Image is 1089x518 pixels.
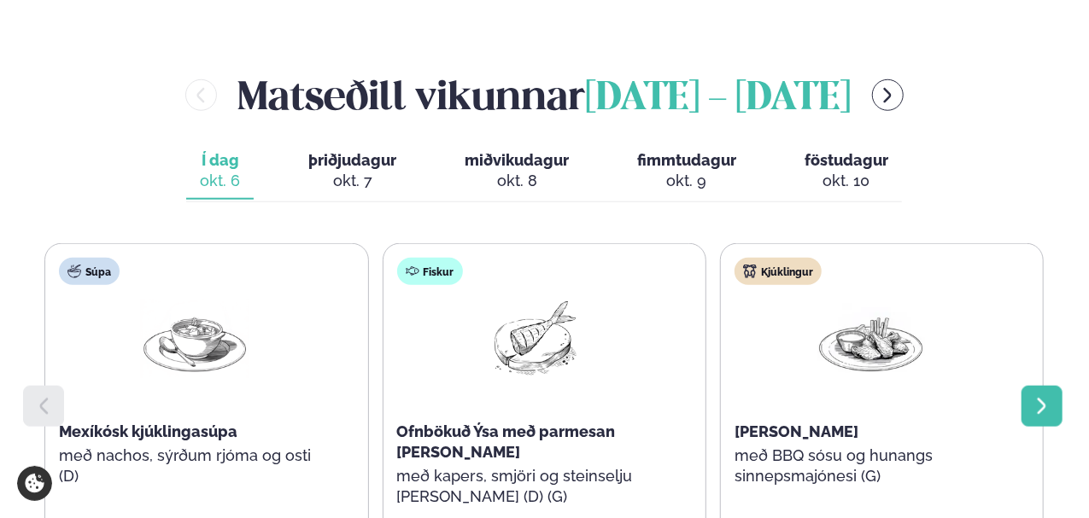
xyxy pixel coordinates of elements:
button: Í dag okt. 6 [186,143,254,200]
span: þriðjudagur [308,151,396,169]
button: menu-btn-left [185,79,217,111]
button: föstudagur okt. 10 [791,143,902,200]
p: með nachos, sýrðum rjóma og osti (D) [59,445,331,486]
img: chicken.svg [743,265,757,278]
div: Fiskur [397,258,463,285]
span: [PERSON_NAME] [735,422,858,440]
div: Kjúklingur [735,258,822,285]
img: soup.svg [67,265,81,278]
button: þriðjudagur okt. 7 [295,143,410,200]
button: menu-btn-right [872,79,904,111]
span: Mexíkósk kjúklingasúpa [59,422,237,440]
div: okt. 8 [465,171,569,191]
div: Súpa [59,258,120,285]
p: með BBQ sósu og hunangs sinnepsmajónesi (G) [735,445,1006,486]
div: okt. 6 [200,171,240,191]
div: okt. 7 [308,171,396,191]
img: fish.svg [406,265,419,278]
span: [DATE] - [DATE] [585,80,852,118]
span: Í dag [200,150,240,171]
button: fimmtudagur okt. 9 [624,143,750,200]
a: Cookie settings [17,466,52,501]
div: okt. 10 [805,171,888,191]
img: Soup.png [140,299,249,378]
h2: Matseðill vikunnar [237,67,852,123]
div: okt. 9 [637,171,736,191]
span: fimmtudagur [637,151,736,169]
img: Fish.png [478,299,588,378]
p: með kapers, smjöri og steinselju [PERSON_NAME] (D) (G) [397,466,669,507]
span: Ofnbökuð Ýsa með parmesan [PERSON_NAME] [397,422,616,461]
img: Chicken-wings-legs.png [816,299,925,378]
span: miðvikudagur [465,151,569,169]
button: miðvikudagur okt. 8 [451,143,583,200]
span: föstudagur [805,151,888,169]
